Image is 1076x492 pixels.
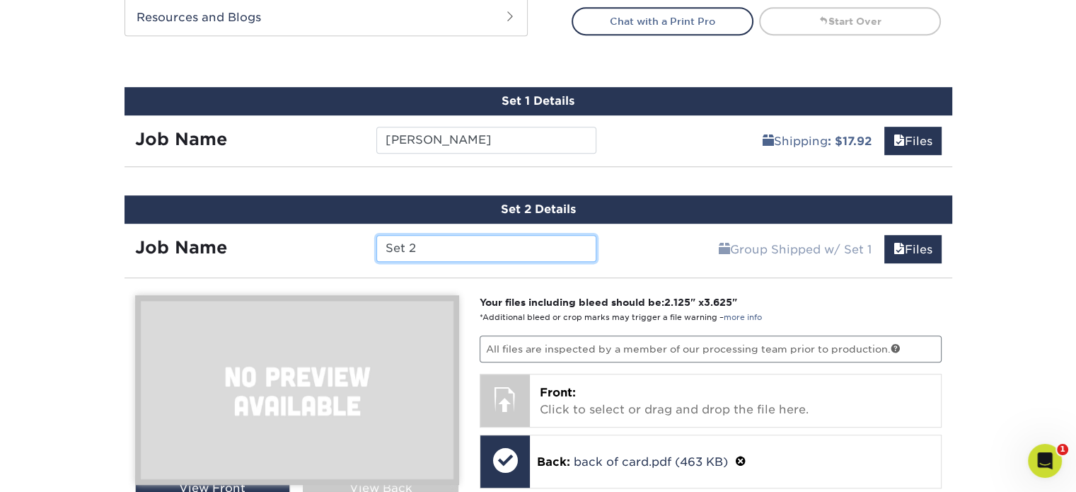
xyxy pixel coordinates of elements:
span: 3.625 [704,297,732,308]
span: files [893,135,905,148]
span: Front: [540,386,576,399]
span: 1 [1057,444,1068,455]
strong: Your files including bleed should be: " x " [480,297,737,308]
small: *Additional bleed or crop marks may trigger a file warning – [480,313,762,322]
p: All files are inspected by a member of our processing team prior to production. [480,336,942,362]
a: back of card.pdf (463 KB) [574,455,728,469]
strong: Job Name [135,129,227,149]
span: Back: [537,455,570,469]
b: : $17.92 [828,135,872,148]
a: Files [884,235,942,263]
span: shipping [763,135,774,148]
input: Enter a job name [376,235,596,262]
p: Click to select or drag and drop the file here. [540,384,931,418]
span: files [893,243,905,256]
a: Start Over [759,7,941,35]
strong: Job Name [135,237,227,258]
a: more info [724,313,762,322]
a: Chat with a Print Pro [572,7,753,35]
div: Set 2 Details [125,195,952,224]
a: Files [884,127,942,155]
a: Group Shipped w/ Set 1 [710,235,881,263]
span: shipping [719,243,730,256]
input: Enter a job name [376,127,596,154]
span: 2.125 [664,297,690,308]
div: Set 1 Details [125,87,952,115]
a: Shipping: $17.92 [753,127,881,155]
iframe: Intercom live chat [1028,444,1062,478]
